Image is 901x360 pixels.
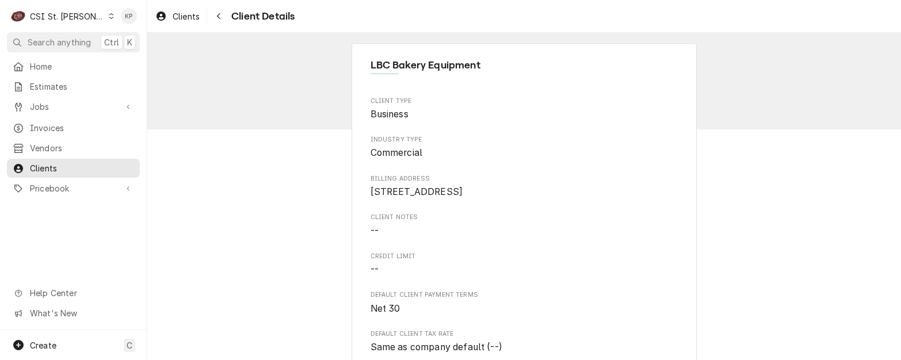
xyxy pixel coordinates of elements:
[151,7,204,26] a: Clients
[7,284,140,302] a: Go to Help Center
[209,7,228,25] button: Navigate back
[30,340,56,350] span: Create
[121,8,137,24] div: Kym Parson's Avatar
[371,213,678,222] span: Client Notes
[10,8,26,24] div: C
[30,122,134,134] span: Invoices
[371,264,379,275] span: --
[127,339,132,351] span: C
[371,186,463,197] span: [STREET_ADDRESS]
[371,213,678,238] div: Client Notes
[371,147,423,158] span: Commercial
[371,330,678,339] span: Default Client Tax Rate
[121,8,137,24] div: KP
[371,97,678,106] span: Client Type
[7,179,140,198] a: Go to Pricebook
[30,10,105,22] div: CSI St. [PERSON_NAME]
[371,252,678,261] span: Credit Limit
[371,135,678,144] span: Industry Type
[30,60,134,72] span: Home
[371,109,408,120] span: Business
[228,9,295,24] span: Client Details
[371,58,678,73] span: Name
[7,32,140,52] button: Search anythingCtrlK
[7,139,140,158] a: Vendors
[173,10,200,22] span: Clients
[371,185,678,199] span: Billing Address
[371,303,400,314] span: Net 30
[10,8,26,24] div: CSI St. Louis's Avatar
[371,174,678,199] div: Billing Address
[30,162,134,174] span: Clients
[371,290,678,300] span: Default Client Payment Terms
[371,290,678,315] div: Default Client Payment Terms
[30,81,134,93] span: Estimates
[30,142,134,154] span: Vendors
[371,146,678,160] span: Industry Type
[7,97,140,116] a: Go to Jobs
[30,307,133,319] span: What's New
[371,340,678,354] span: Default Client Tax Rate
[371,225,379,236] span: --
[7,159,140,178] a: Clients
[104,36,119,48] span: Ctrl
[371,58,678,82] div: Client Information
[371,224,678,238] span: Client Notes
[30,182,117,194] span: Pricebook
[7,57,140,76] a: Home
[371,97,678,121] div: Client Type
[371,263,678,277] span: Credit Limit
[371,252,678,277] div: Credit Limit
[371,135,678,160] div: Industry Type
[371,108,678,121] span: Client Type
[371,342,502,353] span: Same as company default (--)
[30,101,117,113] span: Jobs
[127,36,132,48] span: K
[7,304,140,323] a: Go to What's New
[28,36,91,48] span: Search anything
[7,77,140,96] a: Estimates
[371,174,678,183] span: Billing Address
[371,302,678,316] span: Default Client Payment Terms
[7,118,140,137] a: Invoices
[30,287,133,299] span: Help Center
[371,330,678,354] div: Default Client Tax Rate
